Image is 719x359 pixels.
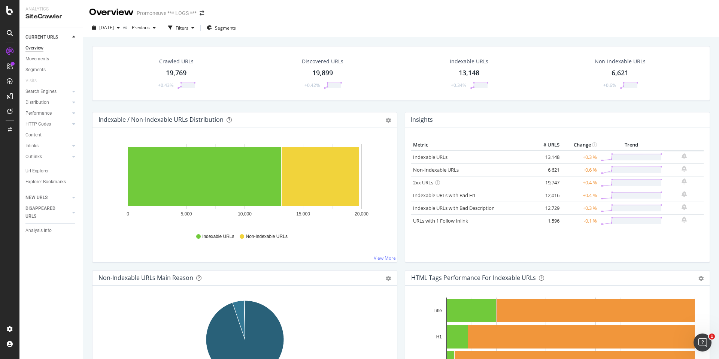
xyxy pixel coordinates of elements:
div: +0.43% [158,82,173,88]
div: Performance [25,109,52,117]
td: 12,729 [531,202,561,214]
div: bell-plus [682,166,687,172]
a: CURRENT URLS [25,33,70,41]
a: Movements [25,55,78,63]
div: 13,148 [459,68,479,78]
span: 1 [709,334,715,340]
div: SiteCrawler [25,12,77,21]
h4: Insights [411,115,433,125]
text: 10,000 [238,211,252,217]
iframe: Intercom live chat [694,334,712,352]
a: DISAPPEARED URLS [25,205,70,220]
button: Previous [129,22,159,34]
a: Overview [25,44,78,52]
div: +0.6% [603,82,616,88]
span: Previous [129,24,150,31]
div: Overview [89,6,134,19]
div: bell-plus [682,191,687,197]
div: 19,769 [166,68,186,78]
text: 5,000 [180,211,192,217]
td: +0.4 % [561,189,599,202]
div: Distribution [25,99,49,106]
div: +0.42% [304,82,320,88]
div: Discovered URLs [302,58,343,65]
div: DISAPPEARED URLS [25,205,63,220]
button: [DATE] [89,22,123,34]
div: HTML Tags Performance for Indexable URLs [411,274,536,281]
th: # URLS [531,139,561,151]
div: CURRENT URLS [25,33,58,41]
div: Segments [25,66,46,74]
th: Trend [599,139,664,151]
a: Non-Indexable URLs [413,166,459,173]
svg: A chart. [98,139,391,226]
span: vs [123,24,129,30]
span: Segments [215,25,236,31]
text: Title [434,308,442,313]
div: Analysis Info [25,227,52,235]
div: Indexable / Non-Indexable URLs Distribution [98,116,224,123]
div: Non-Indexable URLs Main Reason [98,274,193,281]
td: +0.3 % [561,151,599,164]
div: Filters [176,25,188,31]
a: URLs with 1 Follow Inlink [413,217,468,224]
button: Filters [165,22,197,34]
div: gear [698,276,704,281]
span: 2025 Sep. 30th [99,24,114,31]
div: Movements [25,55,49,63]
div: NEW URLS [25,194,48,202]
div: Analytics [25,6,77,12]
div: 6,621 [612,68,628,78]
div: Visits [25,77,37,85]
a: Segments [25,66,78,74]
a: Performance [25,109,70,117]
text: 20,000 [355,211,368,217]
div: Overview [25,44,43,52]
div: gear [386,276,391,281]
div: Search Engines [25,88,57,96]
div: 19,899 [312,68,333,78]
span: Non-Indexable URLs [246,233,287,240]
td: 13,148 [531,151,561,164]
div: gear [386,118,391,123]
div: Outlinks [25,153,42,161]
a: Indexable URLs [413,154,448,160]
div: Content [25,131,42,139]
text: H1 [436,334,442,340]
text: 0 [127,211,129,217]
td: 12,016 [531,189,561,202]
td: +0.3 % [561,202,599,214]
button: Segments [204,22,239,34]
div: arrow-right-arrow-left [200,10,204,16]
a: Analysis Info [25,227,78,235]
a: Indexable URLs with Bad Description [413,205,495,211]
div: bell-plus [682,204,687,210]
a: HTTP Codes [25,120,70,128]
div: Indexable URLs [450,58,488,65]
a: Explorer Bookmarks [25,178,78,186]
a: Search Engines [25,88,70,96]
a: NEW URLS [25,194,70,202]
a: Url Explorer [25,167,78,175]
td: +0.4 % [561,176,599,189]
text: 15,000 [296,211,310,217]
div: bell-plus [682,178,687,184]
td: 1,596 [531,214,561,227]
th: Metric [411,139,531,151]
div: bell-plus [682,153,687,159]
span: Indexable URLs [202,233,234,240]
th: Change [561,139,599,151]
a: Distribution [25,99,70,106]
div: Url Explorer [25,167,49,175]
a: 2xx URLs [413,179,433,186]
a: Content [25,131,78,139]
a: Visits [25,77,44,85]
div: Inlinks [25,142,39,150]
td: 19,747 [531,176,561,189]
div: Crawled URLs [159,58,194,65]
div: bell-plus [682,217,687,223]
a: Indexable URLs with Bad H1 [413,192,476,199]
div: Explorer Bookmarks [25,178,66,186]
div: +0.34% [451,82,466,88]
